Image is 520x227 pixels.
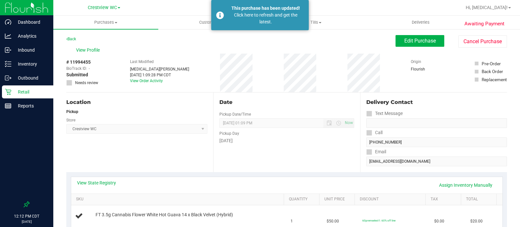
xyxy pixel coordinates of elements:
[219,131,239,136] label: Pickup Day
[130,66,189,72] div: [MEDICAL_DATA][PERSON_NAME]
[366,118,507,128] input: Format: (999) 999-9999
[5,103,11,109] inline-svg: Reports
[5,33,11,39] inline-svg: Analytics
[466,5,508,10] span: Hi, [MEDICAL_DATA]!
[366,98,507,106] div: Delivery Contact
[458,35,507,48] button: Cancel Purchase
[366,109,403,118] label: Text Message
[324,197,352,202] a: Unit Price
[11,32,50,40] p: Analytics
[23,201,30,208] label: Pin the sidebar to full width on large screens
[5,61,11,67] inline-svg: Inventory
[159,19,263,25] span: Customers
[263,16,368,29] a: Tills
[219,111,251,117] label: Pickup Date/Time
[219,98,354,106] div: Date
[227,5,304,12] div: This purchase has been updated!
[6,175,26,195] iframe: Resource center
[53,19,158,25] span: Purchases
[66,109,78,114] strong: Pickup
[403,19,438,25] span: Deliveries
[411,66,443,72] div: Flourish
[434,218,444,224] span: $0.00
[431,197,458,202] a: Tax
[3,213,50,219] p: 12:12 PM CDT
[66,59,91,66] span: # 11994455
[11,46,50,54] p: Inbound
[66,98,207,106] div: Location
[396,35,444,47] button: Edit Purchase
[89,66,90,71] span: -
[130,59,154,65] label: Last Modified
[76,47,102,54] span: View Profile
[360,197,423,202] a: Discount
[366,128,383,137] label: Call
[264,19,368,25] span: Tills
[464,20,504,28] span: Awaiting Payment
[482,76,507,83] div: Replacement
[291,218,293,224] span: 1
[482,68,503,75] div: Back Order
[66,37,76,41] a: Back
[5,75,11,81] inline-svg: Outbound
[289,197,317,202] a: Quantity
[11,74,50,82] p: Outbound
[75,80,98,86] span: Needs review
[11,88,50,96] p: Retail
[470,218,483,224] span: $20.00
[366,147,386,157] label: Email
[362,219,396,222] span: 60premselect1: 60% off line
[88,5,117,10] span: Crestview WC
[66,117,75,123] label: Store
[77,180,116,186] a: View State Registry
[327,218,339,224] span: $50.00
[11,102,50,110] p: Reports
[5,89,11,95] inline-svg: Retail
[11,60,50,68] p: Inventory
[96,212,233,218] span: FT 3.5g Cannabis Flower White Hot Guava 14 x Black Velvet (Hybrid)
[66,66,87,71] span: BioTrack ID:
[3,219,50,224] p: [DATE]
[366,137,507,147] input: Format: (999) 999-9999
[466,197,494,202] a: Total
[227,12,304,25] div: Click here to refresh and get the latest.
[368,16,473,29] a: Deliveries
[11,18,50,26] p: Dashboard
[482,60,501,67] div: Pre-Order
[411,59,421,65] label: Origin
[130,72,189,78] div: [DATE] 1:09:28 PM CDT
[53,16,158,29] a: Purchases
[66,71,88,78] span: Submitted
[130,79,163,83] a: View Order Activity
[404,38,436,44] span: Edit Purchase
[5,19,11,25] inline-svg: Dashboard
[435,180,497,191] a: Assign Inventory Manually
[158,16,263,29] a: Customers
[76,197,281,202] a: SKU
[5,47,11,53] inline-svg: Inbound
[219,137,354,144] div: [DATE]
